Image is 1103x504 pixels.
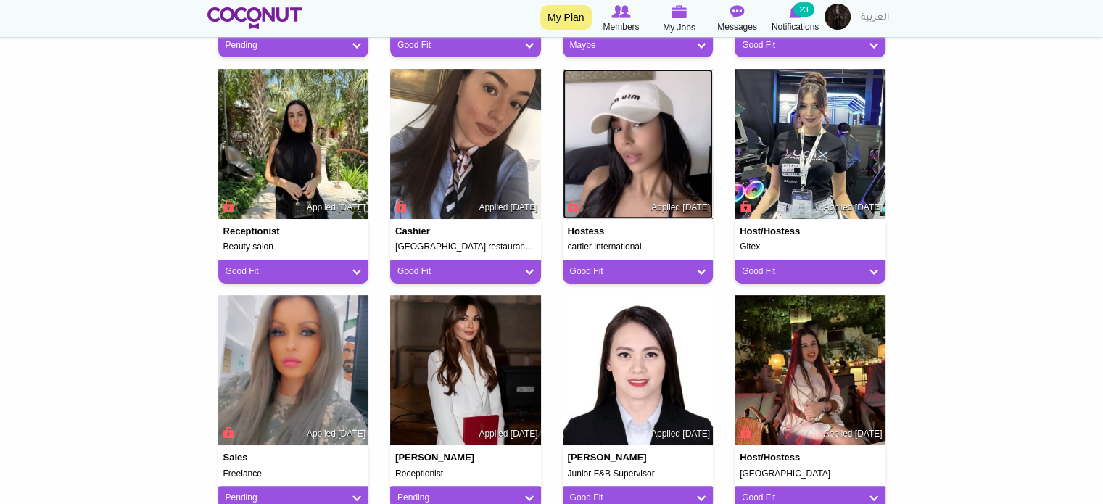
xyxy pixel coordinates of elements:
h4: Hostess [568,226,652,236]
h5: [GEOGRAPHIC_DATA] restaurant [GEOGRAPHIC_DATA] [395,242,536,252]
img: Lina Tebdjoune's picture [735,69,885,220]
a: Browse Members Members [592,4,650,34]
img: Home [207,7,302,29]
h5: Junior F&B Supervisor [568,469,709,479]
a: Pending [226,492,362,504]
a: Good Fit [742,39,878,51]
a: Good Fit [397,39,534,51]
span: Connect to Unlock the Profile [221,425,234,439]
h4: Cashier [395,226,479,236]
img: chloe buyssens's picture [218,69,369,220]
h5: cartier international [568,242,709,252]
a: Maybe [570,39,706,51]
img: Notifications [789,5,801,18]
span: Notifications [772,20,819,34]
span: Connect to Unlock the Profile [566,199,579,213]
h4: Host/Hostess [740,226,824,236]
span: My Jobs [663,20,695,35]
a: My Jobs My Jobs [650,4,709,35]
span: Connect to Unlock the Profile [393,199,406,213]
img: Messages [730,5,745,18]
img: Andrea Mari Soco's picture [563,295,714,446]
h5: Freelance [223,469,364,479]
h5: Gitex [740,242,880,252]
span: Messages [717,20,757,34]
img: Lylia Chebab's picture [735,295,885,446]
a: Notifications Notifications 23 [767,4,825,34]
a: Good Fit [570,265,706,278]
h5: [GEOGRAPHIC_DATA] [740,469,880,479]
img: Alina Simona Szepi's picture [218,295,369,446]
h4: Receptionist [223,226,307,236]
img: Ena Hajdarevic's picture [390,69,541,220]
img: Wiam Mansour's picture [563,69,714,220]
a: Messages Messages [709,4,767,34]
img: Giulia Opris's picture [390,295,541,446]
a: Pending [397,492,534,504]
h4: [PERSON_NAME] [568,453,652,463]
span: Connect to Unlock the Profile [738,199,751,213]
a: My Plan [540,5,592,30]
a: Good Fit [226,265,362,278]
img: My Jobs [672,5,687,18]
h4: Sales [223,453,307,463]
a: Good Fit [742,492,878,504]
a: العربية [854,4,896,33]
h4: [PERSON_NAME] [395,453,479,463]
span: Members [603,20,639,34]
a: Pending [226,39,362,51]
h5: Beauty salon [223,242,364,252]
span: Connect to Unlock the Profile [738,425,751,439]
h4: Host/Hostess [740,453,824,463]
span: Connect to Unlock the Profile [221,199,234,213]
h5: Receptionist [395,469,536,479]
a: Good Fit [570,492,706,504]
img: Browse Members [611,5,630,18]
a: Good Fit [397,265,534,278]
a: Good Fit [742,265,878,278]
small: 23 [793,2,814,17]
